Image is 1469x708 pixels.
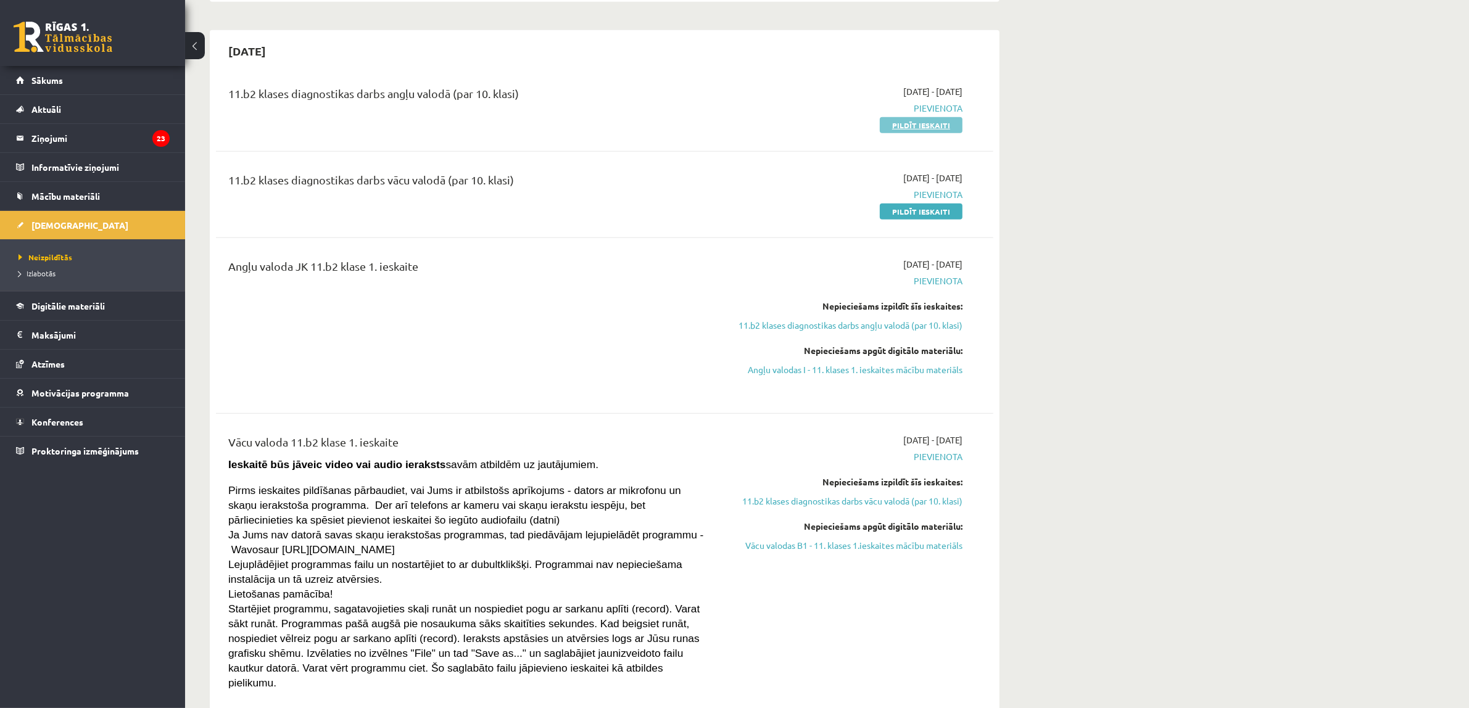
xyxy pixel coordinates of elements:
[730,102,962,115] span: Pievienota
[16,182,170,210] a: Mācību materiāli
[152,130,170,147] i: 23
[228,171,711,194] div: 11.b2 klases diagnostikas darbs vācu valodā (par 10. klasi)
[903,85,962,98] span: [DATE] - [DATE]
[16,66,170,94] a: Sākums
[31,416,83,427] span: Konferences
[880,117,962,133] a: Pildīt ieskaiti
[216,36,278,65] h2: [DATE]
[903,171,962,184] span: [DATE] - [DATE]
[903,434,962,447] span: [DATE] - [DATE]
[31,300,105,311] span: Digitālie materiāli
[730,363,962,376] a: Angļu valodas I - 11. klases 1. ieskaites mācību materiāls
[228,484,681,526] span: Pirms ieskaites pildīšanas pārbaudiet, vai Jums ir atbilstošs aprīkojums - dators ar mikrofonu un...
[730,319,962,332] a: 11.b2 klases diagnostikas darbs angļu valodā (par 10. klasi)
[19,268,56,278] span: Izlabotās
[228,458,598,471] span: savām atbildēm uz jautājumiem.
[730,520,962,533] div: Nepieciešams apgūt digitālo materiālu:
[730,539,962,552] a: Vācu valodas B1 - 11. klases 1.ieskaites mācību materiāls
[16,124,170,152] a: Ziņojumi23
[31,387,129,398] span: Motivācijas programma
[730,450,962,463] span: Pievienota
[31,191,100,202] span: Mācību materiāli
[16,379,170,407] a: Motivācijas programma
[31,153,170,181] legend: Informatīvie ziņojumi
[880,204,962,220] a: Pildīt ieskaiti
[730,344,962,357] div: Nepieciešams apgūt digitālo materiālu:
[31,104,61,115] span: Aktuāli
[228,85,711,108] div: 11.b2 klases diagnostikas darbs angļu valodā (par 10. klasi)
[16,321,170,349] a: Maksājumi
[730,188,962,201] span: Pievienota
[31,220,128,231] span: [DEMOGRAPHIC_DATA]
[228,603,700,689] span: Startējiet programmu, sagatavojieties skaļi runāt un nospiediet pogu ar sarkanu aplīti (record). ...
[228,558,682,585] span: Lejuplādējiet programmas failu un nostartējiet to ar dubultklikšķi. Programmai nav nepieciešama i...
[228,434,711,456] div: Vācu valoda 11.b2 klase 1. ieskaite
[228,588,333,600] span: Lietošanas pamācība!
[16,437,170,465] a: Proktoringa izmēģinājums
[16,292,170,320] a: Digitālie materiāli
[19,252,72,262] span: Neizpildītās
[16,153,170,181] a: Informatīvie ziņojumi
[730,300,962,313] div: Nepieciešams izpildīt šīs ieskaites:
[31,321,170,349] legend: Maksājumi
[16,211,170,239] a: [DEMOGRAPHIC_DATA]
[730,495,962,508] a: 11.b2 klases diagnostikas darbs vācu valodā (par 10. klasi)
[16,95,170,123] a: Aktuāli
[16,350,170,378] a: Atzīmes
[16,408,170,436] a: Konferences
[31,358,65,369] span: Atzīmes
[31,75,63,86] span: Sākums
[730,475,962,488] div: Nepieciešams izpildīt šīs ieskaites:
[228,258,711,281] div: Angļu valoda JK 11.b2 klase 1. ieskaite
[730,274,962,287] span: Pievienota
[14,22,112,52] a: Rīgas 1. Tālmācības vidusskola
[228,529,704,556] span: Ja Jums nav datorā savas skaņu ierakstošas programmas, tad piedāvājam lejupielādēt programmu - Wa...
[903,258,962,271] span: [DATE] - [DATE]
[19,252,173,263] a: Neizpildītās
[31,124,170,152] legend: Ziņojumi
[19,268,173,279] a: Izlabotās
[31,445,139,456] span: Proktoringa izmēģinājums
[228,458,446,471] strong: Ieskaitē būs jāveic video vai audio ieraksts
